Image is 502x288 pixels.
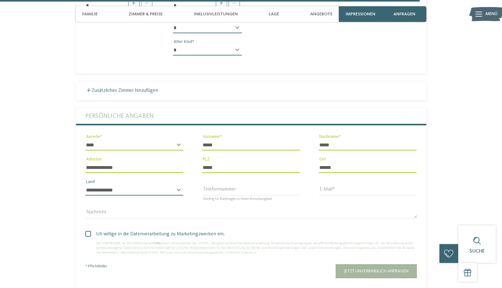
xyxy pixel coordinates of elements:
[194,12,238,17] span: Inklusivleistungen
[85,230,87,241] input: Ich willige in die Datenverarbeitung zu Marketingzwecken ein.
[469,249,485,254] span: Suche
[346,12,375,17] span: Impressionen
[203,198,272,201] span: Wichtig für Rückfragen zu Ihrem Wunschangebot
[129,12,163,17] span: Zimmer & Preise
[82,12,98,17] span: Familie
[85,108,417,124] label: Persönliche Angaben
[310,12,332,17] span: Angebote
[336,264,417,278] button: Jetzt unverbindlich anfragen
[344,269,408,273] span: Jetzt unverbindlich anfragen
[85,264,107,268] span: * Pflichtfelder
[269,12,279,17] span: Lage
[85,241,417,255] div: Der Unterfertigte, der die Aufklärung laut gelesen und verstanden hat, stimmt – bezugnehmend auf ...
[85,88,158,93] label: Zusätzliches Zimmer hinzufügen
[393,12,415,17] span: anfragen
[153,242,159,245] a: Link
[90,230,417,238] span: Ich willige in die Datenverarbeitung zu Marketingzwecken ein.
